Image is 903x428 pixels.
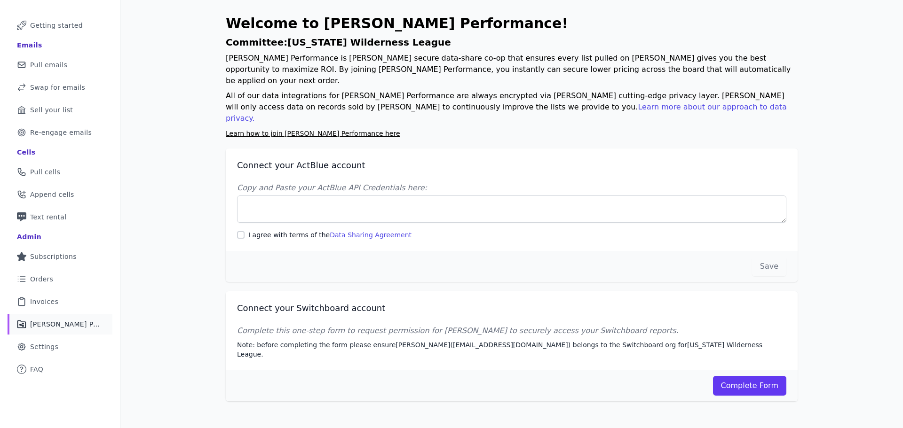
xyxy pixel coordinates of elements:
[17,232,41,241] div: Admin
[226,15,798,32] h1: Welcome to [PERSON_NAME] Performance!
[226,90,798,124] p: All of our data integrations for [PERSON_NAME] Performance are always encrypted via [PERSON_NAME]...
[30,105,73,115] span: Sell your list
[713,376,787,396] a: Complete Form
[226,36,798,49] h1: Committee: [US_STATE] Wilderness League
[8,314,112,335] a: [PERSON_NAME] Performance
[30,274,53,284] span: Orders
[8,359,112,380] a: FAQ
[30,83,85,92] span: Swap for emails
[237,160,786,171] h2: Connect your ActBlue account
[17,40,42,50] div: Emails
[226,53,798,86] p: [PERSON_NAME] Performance is [PERSON_NAME] secure data-share co-op that ensures every list pulled...
[8,269,112,289] a: Orders
[30,297,58,306] span: Invoices
[30,190,74,199] span: Append cells
[8,122,112,143] a: Re-engage emails
[30,319,101,329] span: [PERSON_NAME] Performance
[248,230,412,240] label: I agree with terms of the
[30,342,58,351] span: Settings
[8,162,112,182] a: Pull cells
[237,325,786,336] p: Complete this one-step form to request permission for [PERSON_NAME] to securely access your Switc...
[237,340,786,359] p: Note: before completing the form please ensure [PERSON_NAME] ( [EMAIL_ADDRESS][DOMAIN_NAME] ) bel...
[8,336,112,357] a: Settings
[8,54,112,75] a: Pull emails
[30,128,92,137] span: Re-engage emails
[8,184,112,205] a: Append cells
[30,21,83,30] span: Getting started
[30,252,77,261] span: Subscriptions
[17,148,35,157] div: Cells
[8,207,112,227] a: Text rental
[8,15,112,36] a: Getting started
[752,257,786,276] button: Save
[8,246,112,267] a: Subscriptions
[8,100,112,120] a: Sell your list
[30,365,43,374] span: FAQ
[8,291,112,312] a: Invoices
[30,212,67,222] span: Text rental
[30,60,67,70] span: Pull emails
[8,77,112,98] a: Swap for emails
[330,231,412,239] a: Data Sharing Agreement
[226,130,400,137] a: Learn how to join [PERSON_NAME] Performance here
[237,182,786,194] label: Copy and Paste your ActBlue API Credentials here:
[237,303,786,314] h2: Connect your Switchboard account
[30,167,60,177] span: Pull cells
